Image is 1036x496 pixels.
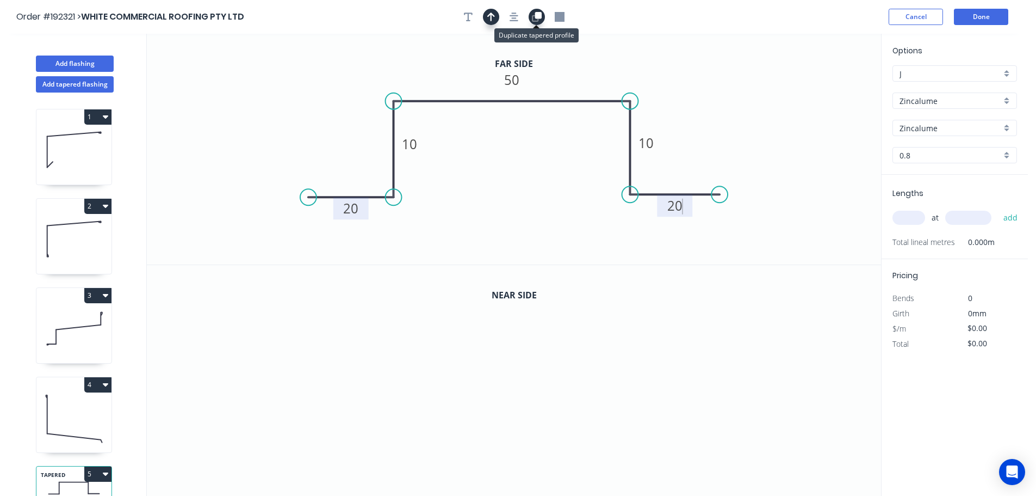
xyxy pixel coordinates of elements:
[889,9,943,25] button: Cancel
[892,323,906,334] span: $/m
[892,45,922,56] span: Options
[504,71,519,89] tspan: 50
[343,199,358,217] tspan: 20
[892,270,918,281] span: Pricing
[955,235,995,250] span: 0.000m
[16,10,81,23] span: Order #192321 >
[667,197,683,215] tspan: 20
[36,56,114,72] button: Add flashing
[954,9,1008,25] button: Done
[36,76,114,93] button: Add tapered flashing
[899,123,1001,134] input: Colour
[892,235,955,250] span: Total lineal metres
[402,135,417,153] tspan: 10
[84,467,111,482] button: 5
[899,95,1001,107] input: Material
[892,339,909,349] span: Total
[892,293,914,303] span: Bends
[968,308,987,319] span: 0mm
[147,34,881,265] svg: 0
[84,109,111,125] button: 1
[998,209,1023,227] button: add
[84,377,111,393] button: 4
[892,308,909,319] span: Girth
[84,288,111,303] button: 3
[638,134,654,152] tspan: 10
[899,150,1001,161] input: Thickness
[968,293,972,303] span: 0
[892,188,923,199] span: Lengths
[81,10,244,23] span: WHITE COMMERCIAL ROOFING PTY LTD
[932,210,939,225] span: at
[999,459,1025,485] div: Open Intercom Messenger
[899,68,1001,79] input: Price level
[84,199,111,214] button: 2
[494,28,579,42] div: Duplicate tapered profile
